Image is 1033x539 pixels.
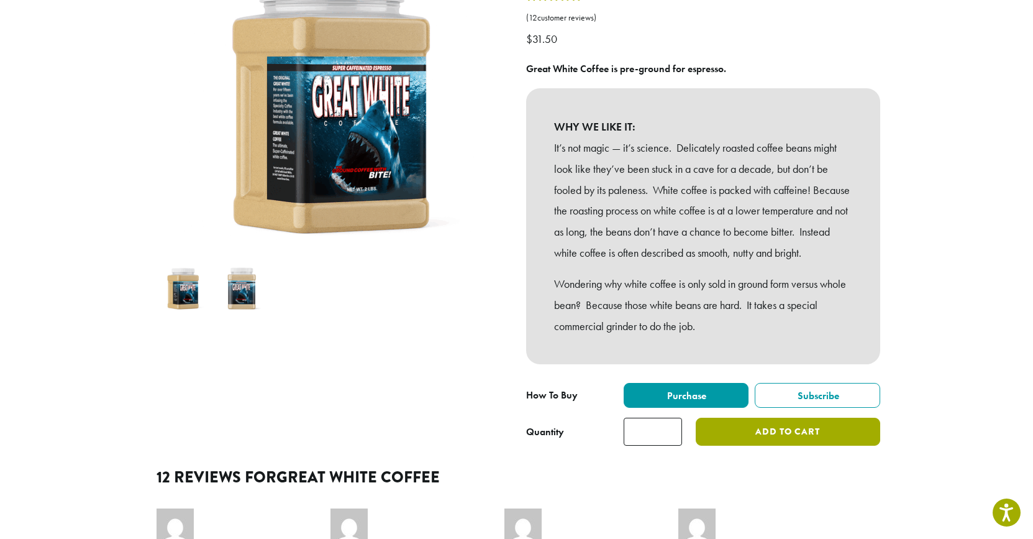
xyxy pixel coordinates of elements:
img: Great White Coffee - Image 2 [217,264,266,313]
div: Quantity [526,425,564,440]
button: Add to cart [696,418,880,446]
span: Great White Coffee [276,466,440,489]
b: WHY WE LIKE IT: [554,116,852,137]
span: 12 [529,12,537,23]
span: Purchase [665,389,706,402]
a: (12customer reviews) [526,12,880,24]
b: Great White Coffee is pre-ground for espresso. [526,62,726,75]
span: Subscribe [796,389,839,402]
bdi: 31.50 [526,32,560,46]
span: How To Buy [526,389,578,402]
h2: 12 reviews for [157,468,877,487]
img: Great White Coffee [158,264,207,313]
span: $ [526,32,532,46]
input: Product quantity [624,418,682,446]
p: Wondering why white coffee is only sold in ground form versus whole bean? Because those white bea... [554,274,852,336]
p: It’s not magic — it’s science. Delicately roasted coffee beans might look like they’ve been stuck... [554,137,852,264]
